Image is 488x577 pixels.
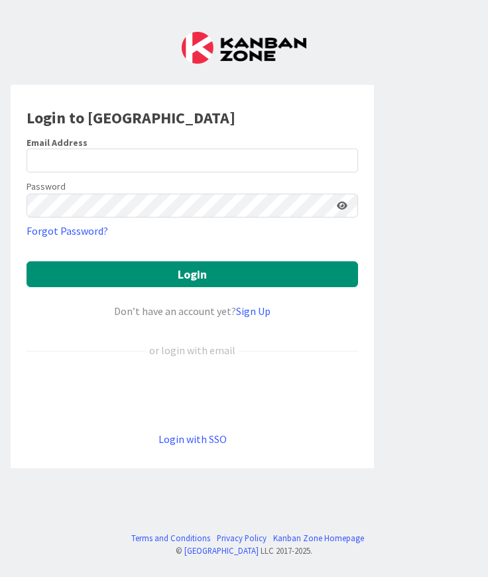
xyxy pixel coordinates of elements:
div: or login with email [146,342,239,358]
a: Login with SSO [158,432,227,446]
div: Sign in with Google. Opens in new tab [27,380,290,409]
a: [GEOGRAPHIC_DATA] [184,545,259,556]
div: Don’t have an account yet? [27,303,358,319]
label: Email Address [27,137,88,149]
a: Terms and Conditions [131,532,210,545]
a: Kanban Zone Homepage [273,532,364,545]
a: Forgot Password? [27,223,108,239]
img: Kanban Zone [182,32,306,64]
a: Privacy Policy [217,532,267,545]
b: Login to [GEOGRAPHIC_DATA] [27,107,235,128]
label: Password [27,180,66,194]
iframe: Sign in with Google Button [20,380,297,409]
button: Login [27,261,358,287]
a: Sign Up [236,304,271,318]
